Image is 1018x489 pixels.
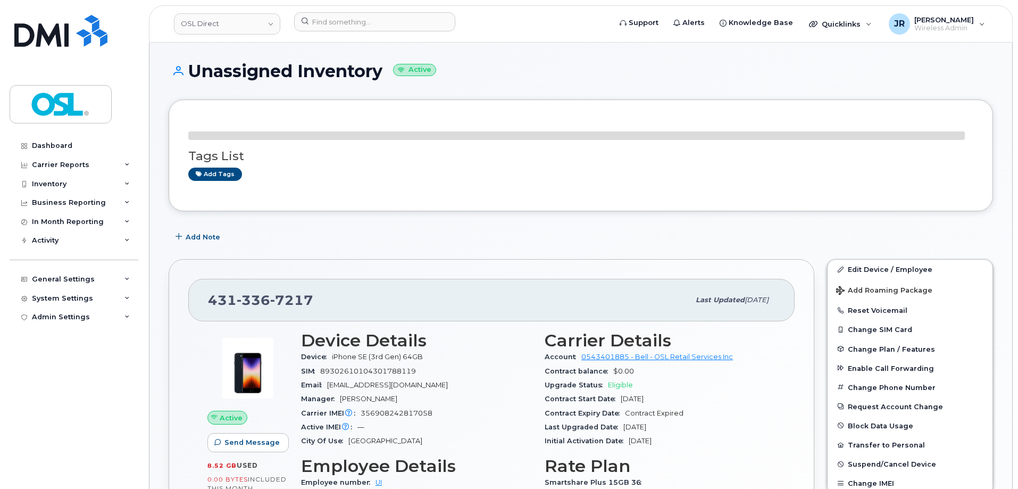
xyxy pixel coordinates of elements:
h3: Device Details [301,331,532,350]
span: Manager [301,395,340,403]
a: Add tags [188,168,242,181]
span: Contract balance [545,367,613,375]
span: Employee number [301,478,376,486]
button: Enable Call Forwarding [828,359,992,378]
button: Reset Voicemail [828,301,992,320]
span: Account [545,353,581,361]
img: image20231002-3703462-1angbar.jpeg [216,336,280,400]
a: UI [376,478,382,486]
span: Device [301,353,332,361]
button: Suspend/Cancel Device [828,454,992,474]
span: 0.00 Bytes [207,476,248,483]
span: Enable Call Forwarding [848,364,934,372]
span: Send Message [224,437,280,447]
span: [DATE] [623,423,646,431]
span: Initial Activation Date [545,437,629,445]
small: Active [393,64,436,76]
span: iPhone SE (3rd Gen) 64GB [332,353,423,361]
span: Active IMEI [301,423,357,431]
span: Contract Expired [625,409,683,417]
span: Change Plan / Features [848,345,935,353]
h3: Rate Plan [545,457,775,476]
span: 336 [237,292,270,308]
span: Add Roaming Package [836,286,932,296]
span: Upgrade Status [545,381,608,389]
span: 7217 [270,292,313,308]
button: Add Note [169,227,229,246]
span: [EMAIL_ADDRESS][DOMAIN_NAME] [327,381,448,389]
a: 0543401885 - Bell - OSL Retail Services Inc [581,353,733,361]
span: [PERSON_NAME] [340,395,397,403]
h3: Employee Details [301,457,532,476]
button: Request Account Change [828,397,992,416]
span: $0.00 [613,367,634,375]
span: Last updated [696,296,745,304]
span: Carrier IMEI [301,409,361,417]
button: Block Data Usage [828,416,992,435]
span: Contract Expiry Date [545,409,625,417]
span: Active [220,413,243,423]
span: [DATE] [621,395,644,403]
span: City Of Use [301,437,348,445]
span: Last Upgraded Date [545,423,623,431]
span: 89302610104301788119 [320,367,416,375]
h1: Unassigned Inventory [169,62,993,80]
span: [DATE] [629,437,652,445]
h3: Tags List [188,150,973,163]
button: Transfer to Personal [828,435,992,454]
span: 431 [208,292,313,308]
button: Add Roaming Package [828,279,992,301]
span: — [357,423,364,431]
h3: Carrier Details [545,331,775,350]
span: [DATE] [745,296,769,304]
span: used [237,461,258,469]
span: Eligible [608,381,633,389]
span: Suspend/Cancel Device [848,460,936,468]
span: Email [301,381,327,389]
span: [GEOGRAPHIC_DATA] [348,437,422,445]
a: Edit Device / Employee [828,260,992,279]
button: Change Plan / Features [828,339,992,359]
span: Add Note [186,232,220,242]
span: 8.52 GB [207,462,237,469]
span: 356908242817058 [361,409,432,417]
span: Smartshare Plus 15GB 36 [545,478,647,486]
button: Change Phone Number [828,378,992,397]
button: Send Message [207,433,289,452]
span: SIM [301,367,320,375]
button: Change SIM Card [828,320,992,339]
span: Contract Start Date [545,395,621,403]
